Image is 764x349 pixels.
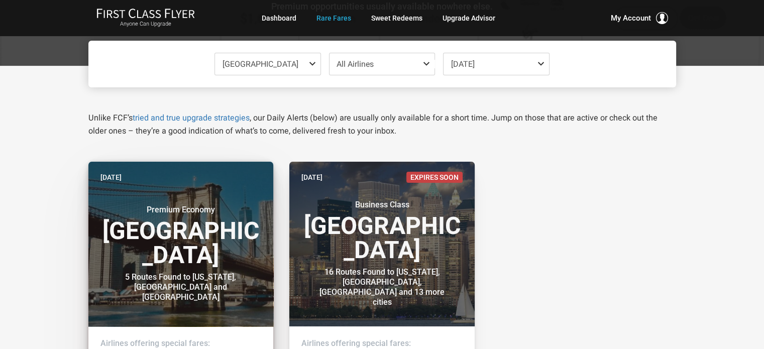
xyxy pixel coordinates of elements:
a: First Class FlyerAnyone Can Upgrade [96,8,195,28]
a: Upgrade Advisor [443,9,495,27]
time: [DATE] [301,172,322,183]
time: [DATE] [100,172,122,183]
div: 16 Routes Found to [US_STATE], [GEOGRAPHIC_DATA], [GEOGRAPHIC_DATA] and 13 more cities [319,267,445,307]
a: tried and true upgrade strategies [133,113,250,123]
a: Rare Fares [316,9,351,27]
div: 5 Routes Found to [US_STATE], [GEOGRAPHIC_DATA] and [GEOGRAPHIC_DATA] [118,272,244,302]
span: My Account [611,12,651,24]
a: Sweet Redeems [371,9,422,27]
p: Unlike FCF’s , our Daily Alerts (below) are usually only available for a short time. Jump on thos... [88,111,676,138]
span: [DATE] [451,59,475,69]
small: Premium Economy [118,205,244,215]
button: My Account [611,12,668,24]
span: [GEOGRAPHIC_DATA] [223,59,298,69]
img: First Class Flyer [96,8,195,19]
small: Business Class [319,200,445,210]
h4: Airlines offering special fares: [301,338,463,348]
small: Anyone Can Upgrade [96,21,195,28]
span: All Airlines [337,59,374,69]
a: Dashboard [262,9,296,27]
h3: [GEOGRAPHIC_DATA] [100,205,262,267]
h4: Airlines offering special fares: [100,338,262,348]
h3: [GEOGRAPHIC_DATA] [301,200,463,262]
span: Expires Soon [406,172,463,183]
